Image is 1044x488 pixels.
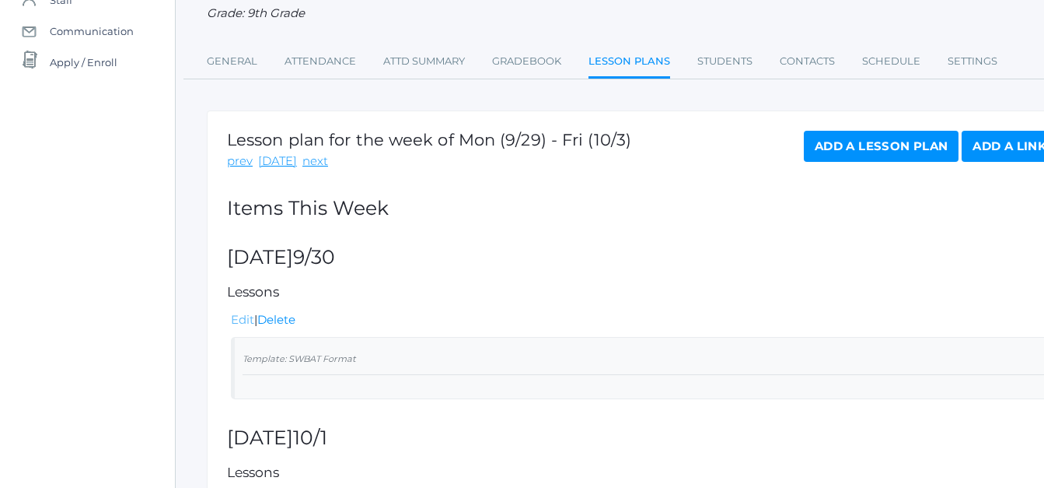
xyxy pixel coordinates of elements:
[293,245,335,269] span: 9/30
[492,46,561,77] a: Gradebook
[862,46,920,77] a: Schedule
[243,353,356,364] small: Template: SWBAT Format
[948,46,997,77] a: Settings
[207,46,257,77] a: General
[50,47,117,78] span: Apply / Enroll
[302,153,328,170] a: next
[697,46,752,77] a: Students
[50,16,134,47] span: Communication
[227,131,631,149] h1: Lesson plan for the week of Mon (9/29) - Fri (10/3)
[231,312,254,327] a: Edit
[383,46,465,77] a: Attd Summary
[588,46,670,79] a: Lesson Plans
[780,46,835,77] a: Contacts
[804,131,958,162] a: Add a Lesson Plan
[285,46,356,77] a: Attendance
[227,153,253,170] a: prev
[257,312,295,327] a: Delete
[293,426,327,449] span: 10/1
[258,153,297,170] a: [DATE]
